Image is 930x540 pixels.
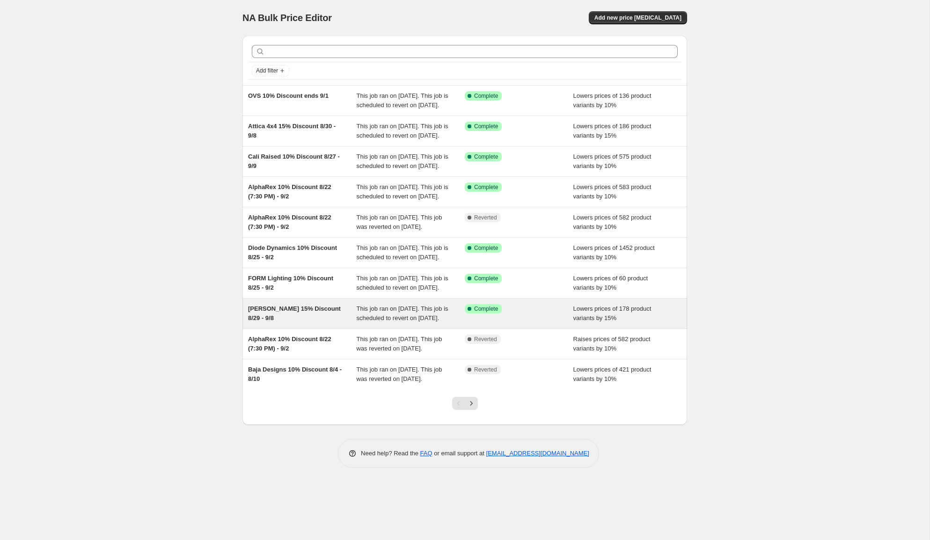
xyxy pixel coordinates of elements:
[573,92,652,109] span: Lowers prices of 136 product variants by 10%
[474,275,498,282] span: Complete
[465,397,478,410] button: Next
[248,153,340,169] span: Cali Raised 10% Discount 8/27 - 9/9
[248,275,333,291] span: FORM Lighting 10% Discount 8/25 - 9/2
[474,336,497,343] span: Reverted
[420,450,432,457] a: FAQ
[573,305,652,321] span: Lowers prices of 178 product variants by 15%
[474,183,498,191] span: Complete
[357,305,448,321] span: This job ran on [DATE]. This job is scheduled to revert on [DATE].
[248,305,341,321] span: [PERSON_NAME] 15% Discount 8/29 - 9/8
[248,336,331,352] span: AlphaRex 10% Discount 8/22 (7:30 PM) - 9/2
[357,92,448,109] span: This job ran on [DATE]. This job is scheduled to revert on [DATE].
[248,123,336,139] span: Attica 4x4 15% Discount 8/30 - 9/8
[248,244,337,261] span: Diode Dynamics 10% Discount 8/25 - 9/2
[357,153,448,169] span: This job ran on [DATE]. This job is scheduled to revert on [DATE].
[474,244,498,252] span: Complete
[573,153,652,169] span: Lowers prices of 575 product variants by 10%
[474,305,498,313] span: Complete
[589,11,687,24] button: Add new price [MEDICAL_DATA]
[573,183,652,200] span: Lowers prices of 583 product variants by 10%
[357,214,442,230] span: This job ran on [DATE]. This job was reverted on [DATE].
[474,92,498,100] span: Complete
[452,397,478,410] nav: Pagination
[248,183,331,200] span: AlphaRex 10% Discount 8/22 (7:30 PM) - 9/2
[573,123,652,139] span: Lowers prices of 186 product variants by 15%
[361,450,420,457] span: Need help? Read the
[474,366,497,373] span: Reverted
[573,336,651,352] span: Raises prices of 582 product variants by 10%
[474,123,498,130] span: Complete
[357,123,448,139] span: This job ran on [DATE]. This job is scheduled to revert on [DATE].
[357,336,442,352] span: This job ran on [DATE]. This job was reverted on [DATE].
[432,450,486,457] span: or email support at
[573,244,655,261] span: Lowers prices of 1452 product variants by 10%
[248,214,331,230] span: AlphaRex 10% Discount 8/22 (7:30 PM) - 9/2
[357,275,448,291] span: This job ran on [DATE]. This job is scheduled to revert on [DATE].
[486,450,589,457] a: [EMAIL_ADDRESS][DOMAIN_NAME]
[594,14,681,22] span: Add new price [MEDICAL_DATA]
[357,366,442,382] span: This job ran on [DATE]. This job was reverted on [DATE].
[474,214,497,221] span: Reverted
[474,153,498,161] span: Complete
[248,92,329,99] span: OVS 10% Discount ends 9/1
[357,183,448,200] span: This job ran on [DATE]. This job is scheduled to revert on [DATE].
[573,366,652,382] span: Lowers prices of 421 product variants by 10%
[573,214,652,230] span: Lowers prices of 582 product variants by 10%
[252,65,289,76] button: Add filter
[248,366,342,382] span: Baja Designs 10% Discount 8/4 - 8/10
[256,67,278,74] span: Add filter
[573,275,648,291] span: Lowers prices of 60 product variants by 10%
[242,13,332,23] span: NA Bulk Price Editor
[357,244,448,261] span: This job ran on [DATE]. This job is scheduled to revert on [DATE].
